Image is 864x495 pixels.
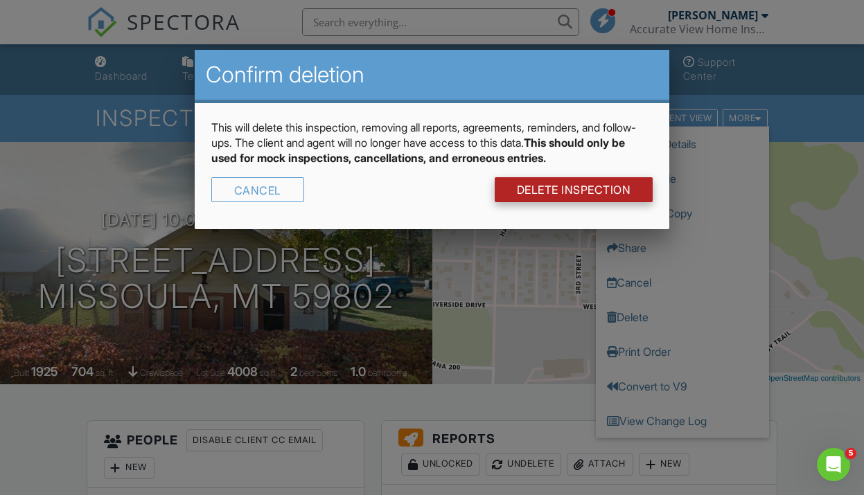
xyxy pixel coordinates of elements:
h2: Confirm deletion [206,61,659,89]
div: Cancel [211,177,304,202]
strong: This should only be used for mock inspections, cancellations, and erroneous entries. [211,136,625,165]
iframe: Intercom live chat [817,448,850,481]
p: This will delete this inspection, removing all reports, agreements, reminders, and follow-ups. Th... [211,120,653,166]
span: 5 [845,448,856,459]
a: DELETE Inspection [495,177,653,202]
